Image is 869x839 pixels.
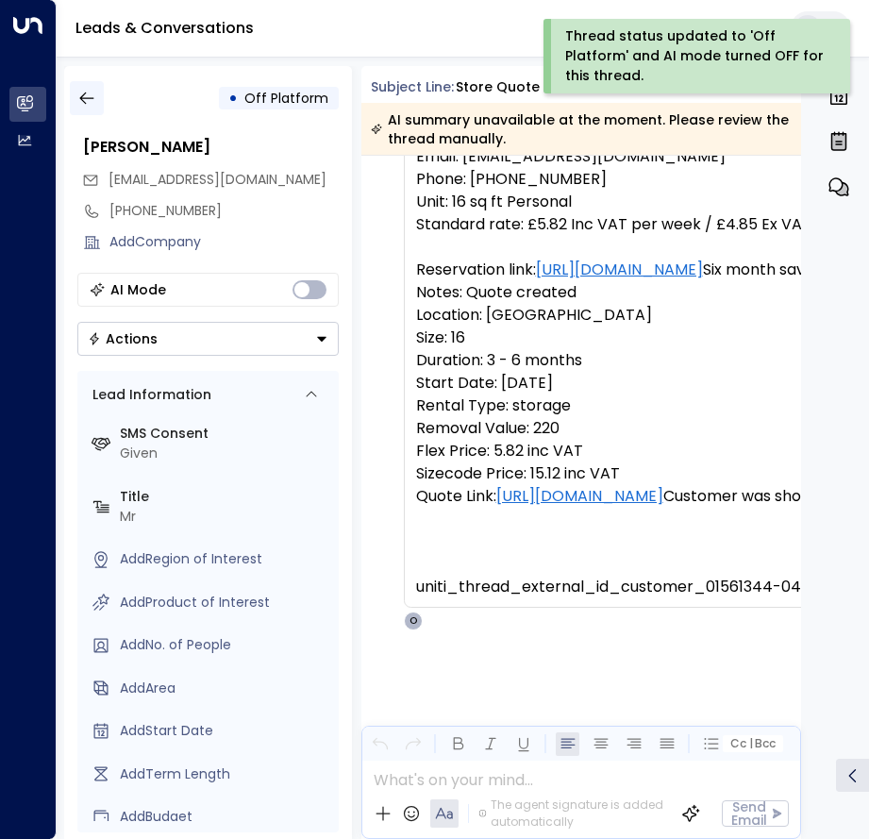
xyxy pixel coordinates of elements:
div: O [404,612,423,630]
div: AddCompany [109,232,339,252]
div: [PHONE_NUMBER] [109,201,339,221]
div: AI summary unavailable at the moment. Please review the thread manually. [371,110,791,148]
div: Store Quote Email [456,77,579,97]
div: Thread status updated to 'Off Platform' and AI mode turned OFF for this thread. [565,26,825,86]
div: AddTerm Length [120,764,331,784]
div: AddStart Date [120,721,331,741]
div: AddNo. of People [120,635,331,655]
span: formulastu@gmail.com [109,170,326,190]
a: Leads & Conversations [75,17,254,39]
div: The agent signature is added automatically [478,797,666,831]
div: AI Mode [110,280,166,299]
span: Cc Bcc [730,737,776,750]
label: SMS Consent [120,424,331,444]
div: Lead Information [86,385,211,405]
button: Undo [368,732,392,756]
a: [URL][DOMAIN_NAME] [496,485,663,508]
a: [URL][DOMAIN_NAME] [536,259,703,281]
label: Title [120,487,331,507]
span: Off Platform [244,89,328,108]
button: Cc|Bcc [723,735,783,753]
div: AddProduct of Interest [120,593,331,612]
span: | [748,737,752,750]
div: AddBudget [120,807,331,827]
div: Mr [120,507,331,527]
span: [EMAIL_ADDRESS][DOMAIN_NAME] [109,170,326,189]
button: Actions [77,322,339,356]
span: Subject Line: [371,77,454,96]
div: AddArea [120,679,331,698]
div: • [228,81,238,115]
div: AddRegion of Interest [120,549,331,569]
button: Redo [401,732,425,756]
div: Button group with a nested menu [77,322,339,356]
div: Given [120,444,331,463]
div: Actions [88,330,158,347]
div: [PERSON_NAME] [83,136,339,159]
